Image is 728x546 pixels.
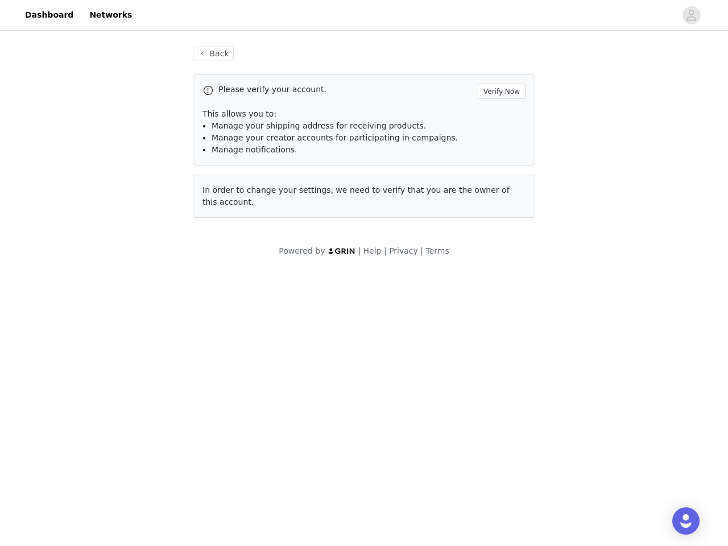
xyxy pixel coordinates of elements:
button: Verify Now [478,84,526,99]
span: Manage your creator accounts for participating in campaigns. [212,133,458,142]
a: Networks [82,2,139,28]
span: Powered by [279,246,325,255]
div: Open Intercom Messenger [672,507,700,535]
span: Manage notifications. [212,145,297,154]
a: Dashboard [18,2,80,28]
img: logo [328,247,356,255]
p: Please verify your account. [218,84,473,96]
span: | [358,246,361,255]
span: Manage your shipping address for receiving products. [212,121,426,130]
span: | [384,246,387,255]
span: | [420,246,423,255]
p: This allows you to: [202,108,526,120]
a: Terms [425,246,449,255]
a: Help [363,246,382,255]
div: avatar [686,6,697,24]
span: In order to change your settings, we need to verify that you are the owner of this account. [202,185,510,206]
button: Back [193,47,234,60]
a: Privacy [389,246,418,255]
